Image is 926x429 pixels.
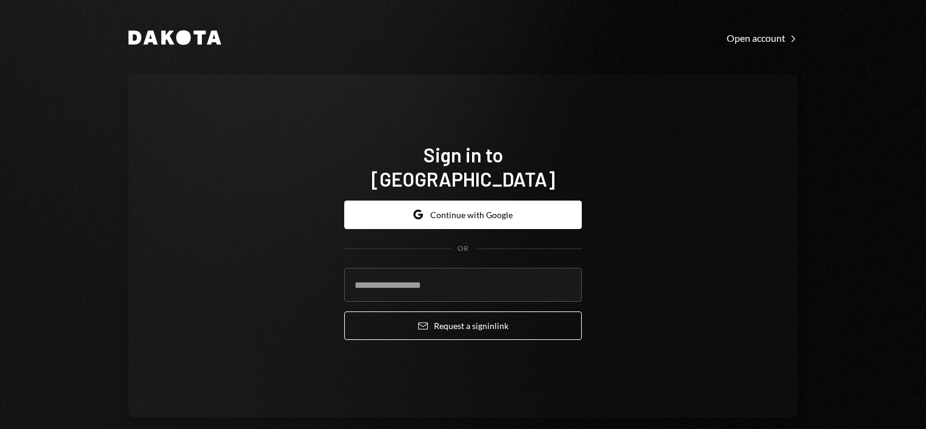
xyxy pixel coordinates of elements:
[344,201,582,229] button: Continue with Google
[727,32,798,44] div: Open account
[344,142,582,191] h1: Sign in to [GEOGRAPHIC_DATA]
[727,31,798,44] a: Open account
[558,278,572,292] keeper-lock: Open Keeper Popup
[458,244,468,254] div: OR
[344,311,582,340] button: Request a signinlink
